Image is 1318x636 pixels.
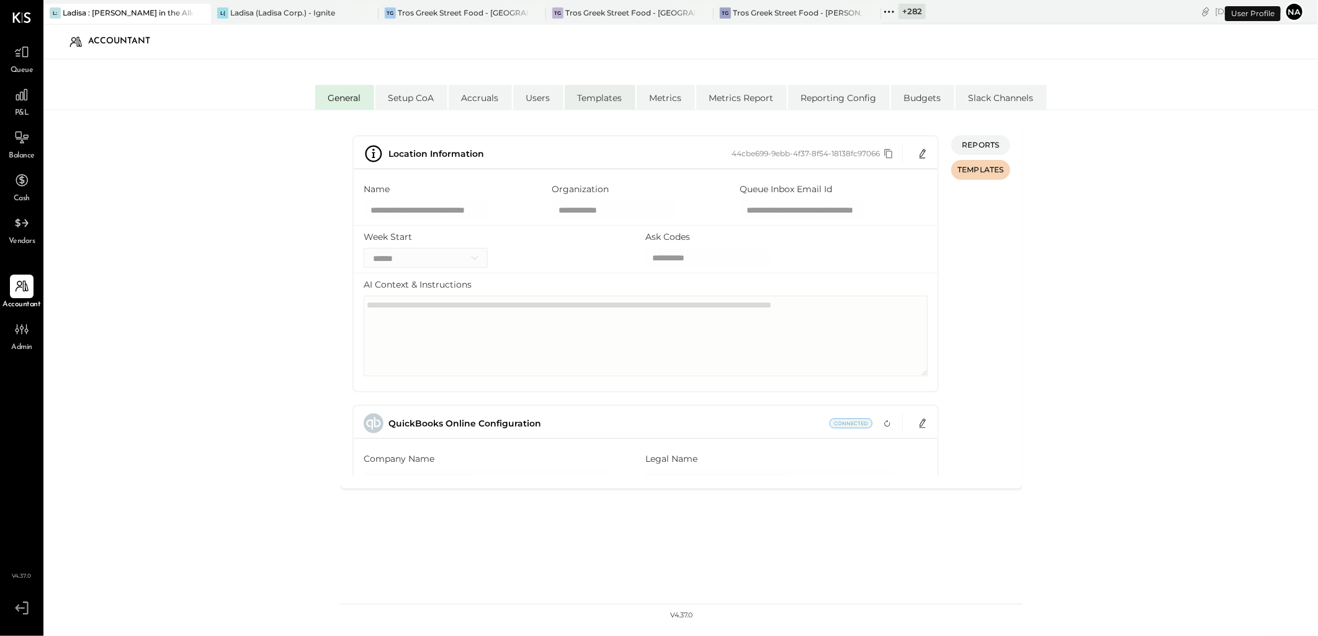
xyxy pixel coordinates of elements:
[552,183,609,195] label: Organization
[646,231,691,243] label: Ask Codes
[388,148,484,159] span: Location Information
[962,139,999,150] span: REPORTS
[364,231,412,243] label: Week Start
[1,126,43,162] a: Balance
[14,193,30,205] span: Cash
[1,83,43,119] a: P&L
[50,7,61,19] div: L:
[646,453,698,465] label: Legal Name
[696,85,787,110] li: Metrics Report
[956,85,1047,110] li: Slack Channels
[670,611,693,621] div: v 4.37.0
[733,7,863,18] div: Tros Greek Street Food - [PERSON_NAME]
[9,236,35,247] span: Vendors
[15,108,29,119] span: P&L
[880,148,897,160] button: Copy id
[1,169,43,205] a: Cash
[1199,5,1212,18] div: copy link
[565,85,635,110] li: Templates
[720,7,731,19] div: TG
[951,160,1010,180] button: TEMPLATES
[552,7,563,19] div: TG
[9,151,35,162] span: Balance
[315,85,374,110] li: General
[957,164,1004,175] span: TEMPLATES
[1284,2,1304,22] button: Na
[364,453,434,465] label: Company Name
[513,85,563,110] li: Users
[1,40,43,76] a: Queue
[385,7,396,19] div: TG
[230,7,335,18] div: Ladisa (Ladisa Corp.) - Ignite
[1225,6,1281,21] div: User Profile
[364,183,390,195] label: Name
[1,275,43,311] a: Accountant
[891,85,954,110] li: Budgets
[11,342,32,353] span: Admin
[11,65,34,76] span: Queue
[788,85,890,110] li: Reporting Config
[388,418,541,429] span: QuickBooks Online Configuration
[899,4,926,19] div: + 282
[375,85,447,110] li: Setup CoA
[449,85,512,110] li: Accruals
[63,7,192,18] div: Ladisa : [PERSON_NAME] in the Alley
[740,183,832,195] label: Queue Inbox Email Id
[3,299,41,311] span: Accountant
[398,7,527,18] div: Tros Greek Street Food - [GEOGRAPHIC_DATA]
[951,135,1010,155] button: REPORTS
[830,418,872,428] span: Current Status: Connected
[732,148,897,160] div: 44cbe699-9ebb-4f37-8f54-18138fc97066
[1,211,43,247] a: Vendors
[1215,6,1281,17] div: [DATE]
[637,85,695,110] li: Metrics
[88,32,163,51] div: Accountant
[364,278,472,291] label: AI Context & Instructions
[217,7,228,19] div: L(
[1,317,43,353] a: Admin
[565,7,695,18] div: Tros Greek Street Food - [GEOGRAPHIC_DATA]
